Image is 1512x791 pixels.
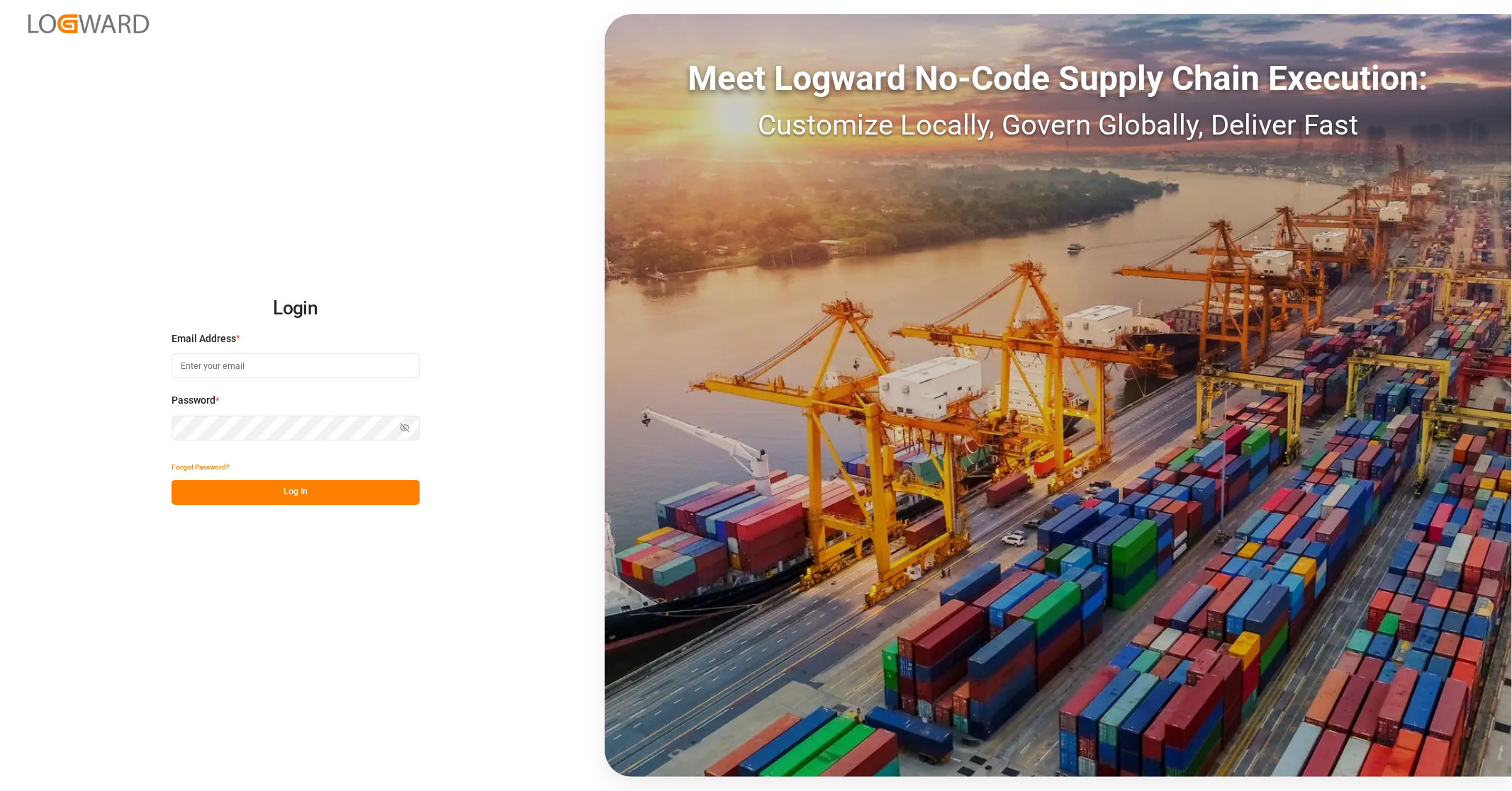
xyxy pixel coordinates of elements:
div: Meet Logward No-Code Supply Chain Execution: [605,53,1512,104]
span: Email Address [172,331,236,346]
button: Log In [172,480,420,505]
h2: Login [172,286,420,331]
input: Enter your email [172,353,420,378]
button: Forgot Password? [172,455,230,480]
span: Password [172,393,215,408]
div: Customize Locally, Govern Globally, Deliver Fast [605,104,1512,147]
img: Logward_new_orange.png [28,14,149,33]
